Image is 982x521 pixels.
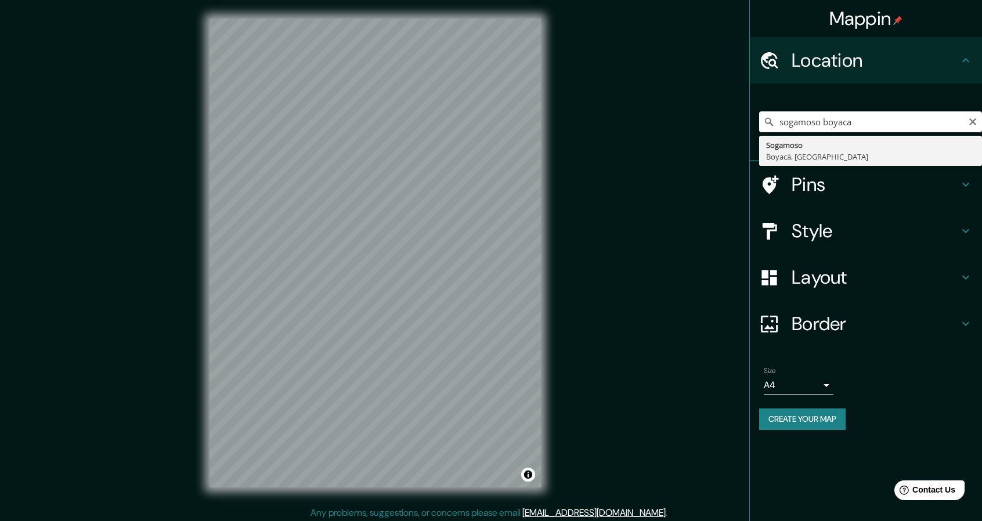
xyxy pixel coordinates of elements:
[311,506,667,520] p: Any problems, suggestions, or concerns please email .
[766,151,975,162] div: Boyacá, [GEOGRAPHIC_DATA]
[521,468,535,482] button: Toggle attribution
[879,476,969,508] iframe: Help widget launcher
[210,19,541,487] canvas: Map
[766,139,975,151] div: Sogamoso
[522,506,666,519] a: [EMAIL_ADDRESS][DOMAIN_NAME]
[750,208,982,254] div: Style
[759,408,846,430] button: Create your map
[667,506,669,520] div: .
[792,173,959,196] h4: Pins
[764,376,833,395] div: A4
[792,219,959,243] h4: Style
[893,16,902,25] img: pin-icon.png
[792,266,959,289] h4: Layout
[750,161,982,208] div: Pins
[968,115,977,126] button: Clear
[792,49,959,72] h4: Location
[750,254,982,301] div: Layout
[764,366,776,376] label: Size
[750,37,982,84] div: Location
[669,506,671,520] div: .
[829,7,903,30] h4: Mappin
[792,312,959,335] h4: Border
[759,111,982,132] input: Pick your city or area
[750,301,982,347] div: Border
